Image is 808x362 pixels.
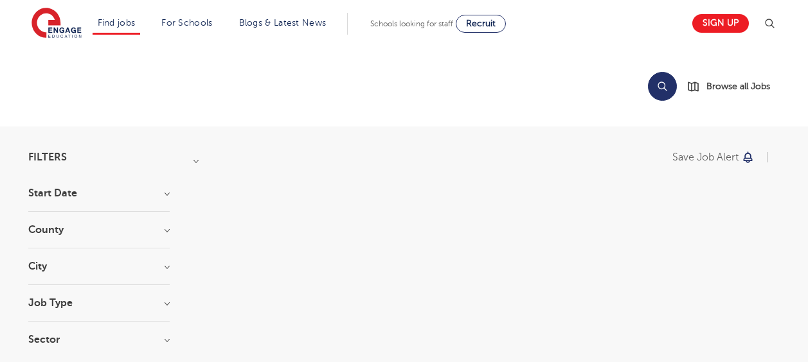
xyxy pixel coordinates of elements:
[672,152,755,162] button: Save job alert
[456,15,506,33] a: Recruit
[672,152,739,162] p: Save job alert
[161,18,212,28] a: For Schools
[466,19,496,28] span: Recruit
[687,79,780,94] a: Browse all Jobs
[706,79,770,94] span: Browse all Jobs
[28,334,170,345] h3: Sector
[692,14,749,33] a: Sign up
[28,188,170,198] h3: Start Date
[98,18,136,28] a: Find jobs
[239,18,327,28] a: Blogs & Latest News
[31,8,82,40] img: Engage Education
[28,298,170,308] h3: Job Type
[648,72,677,101] button: Search
[370,19,453,28] span: Schools looking for staff
[28,225,170,235] h3: County
[28,261,170,271] h3: City
[28,152,67,162] span: Filters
